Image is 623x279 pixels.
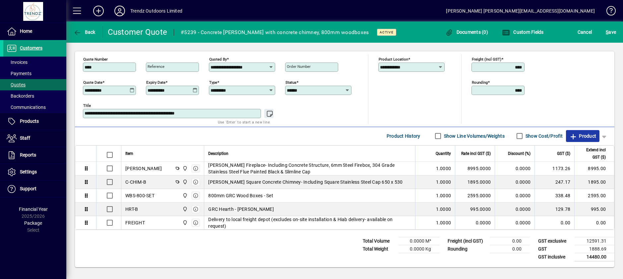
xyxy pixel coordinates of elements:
[88,5,109,17] button: Add
[359,245,399,253] td: Total Weight
[3,130,66,147] a: Staff
[387,131,420,141] span: Product History
[3,23,66,40] a: Home
[109,5,130,17] button: Profile
[535,245,575,253] td: GST
[495,189,534,203] td: 0.0000
[379,57,408,61] mat-label: Product location
[574,189,614,203] td: 2595.00
[208,162,411,175] span: [PERSON_NAME] Fireplace- Including Concrete Structure, 6mm Steel Firebox, 304 Grade Stainless Ste...
[181,27,369,38] div: #5239 - Concrete [PERSON_NAME] with concrete chimney, 800mm woodboxes
[566,130,599,142] button: Product
[436,219,451,226] span: 1.0000
[576,26,594,38] button: Cancel
[436,150,451,157] span: Quantity
[500,26,545,38] button: Custom Fields
[125,150,133,157] span: Item
[534,162,574,175] td: 1173.26
[535,253,575,261] td: GST inclusive
[436,165,451,172] span: 1.0000
[72,26,97,38] button: Back
[399,245,439,253] td: 0.0000 Kg
[3,57,66,68] a: Invoices
[508,150,530,157] span: Discount (%)
[20,28,32,34] span: Home
[575,253,614,261] td: 14480.00
[7,71,31,76] span: Payments
[384,130,423,142] button: Product History
[578,27,592,37] span: Cancel
[445,29,488,35] span: Documents (0)
[125,165,162,172] div: [PERSON_NAME]
[125,206,138,212] div: HRT-B
[444,237,490,245] td: Freight (incl GST)
[579,146,606,161] span: Extend incl GST ($)
[181,206,188,213] span: New Plymouth
[208,150,228,157] span: Description
[3,102,66,113] a: Communications
[606,27,616,37] span: ave
[20,169,37,174] span: Settings
[73,29,95,35] span: Back
[459,179,491,185] div: 1895.0000
[208,179,403,185] span: [PERSON_NAME] Square Concrete Chimney- Including Square Stainless Steel Cap 650 x 530
[181,178,188,186] span: New Plymouth
[502,29,544,35] span: Custom Fields
[181,219,188,226] span: New Plymouth
[524,133,563,139] label: Show Cost/Profit
[436,192,451,199] span: 1.0000
[209,57,227,61] mat-label: Quoted by
[83,103,91,108] mat-label: Title
[83,57,108,61] mat-label: Quote number
[7,105,46,110] span: Communications
[495,203,534,216] td: 0.0000
[20,118,39,124] span: Products
[601,1,615,23] a: Knowledge Base
[66,26,103,38] app-page-header-button: Back
[534,216,574,229] td: 0.00
[218,118,270,126] mat-hint: Use 'Enter' to start a new line
[20,45,42,51] span: Customers
[3,147,66,163] a: Reports
[285,80,296,84] mat-label: Status
[208,206,274,212] span: GRC Hearth - [PERSON_NAME]
[459,192,491,199] div: 2595.0000
[7,60,28,65] span: Invoices
[535,237,575,245] td: GST exclusive
[3,79,66,90] a: Quotes
[459,165,491,172] div: 8995.0000
[7,93,34,99] span: Backorders
[534,189,574,203] td: 338.48
[20,186,36,191] span: Support
[83,80,102,84] mat-label: Quote date
[181,192,188,199] span: New Plymouth
[575,245,614,253] td: 1888.69
[208,216,411,229] span: Delivery to local freight depot (excludes on-site installation & Hiab delivery- available on requ...
[459,219,491,226] div: 0.0000
[7,82,26,87] span: Quotes
[495,175,534,189] td: 0.0000
[108,27,167,37] div: Customer Quote
[443,133,505,139] label: Show Line Volumes/Weights
[125,179,146,185] div: C-CHIM-B
[490,237,530,245] td: 0.00
[208,192,273,199] span: 800mm GRC Wood Boxes - Set
[20,152,36,158] span: Reports
[287,64,311,69] mat-label: Order number
[574,216,614,229] td: 0.00
[557,150,570,157] span: GST ($)
[569,131,596,141] span: Product
[148,64,164,69] mat-label: Reference
[495,216,534,229] td: 0.0000
[3,68,66,79] a: Payments
[130,6,182,16] div: Trendz Outdoors Limited
[444,245,490,253] td: Rounding
[472,57,501,61] mat-label: Freight (incl GST)
[446,6,595,16] div: [PERSON_NAME] [PERSON_NAME][EMAIL_ADDRESS][DOMAIN_NAME]
[19,207,48,212] span: Financial Year
[125,192,155,199] div: WBS-800-SET
[24,220,42,226] span: Package
[3,113,66,130] a: Products
[575,237,614,245] td: 12591.31
[606,29,608,35] span: S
